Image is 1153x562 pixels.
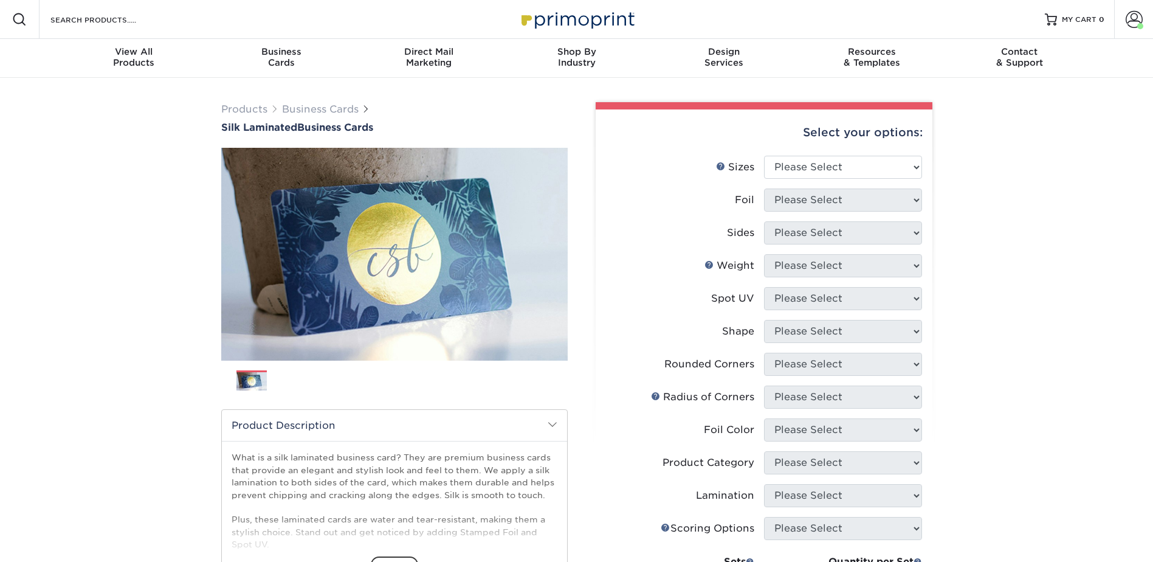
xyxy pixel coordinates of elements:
div: & Templates [798,46,946,68]
div: Select your options: [605,109,923,156]
div: Cards [207,46,355,68]
div: Foil Color [704,423,754,437]
img: Business Cards 01 [236,366,267,397]
div: & Support [946,46,1093,68]
div: Product Category [663,456,754,470]
span: Design [650,46,798,57]
a: Silk LaminatedBusiness Cards [221,122,568,133]
div: Shape [722,324,754,339]
img: Silk Laminated 01 [221,81,568,428]
span: Contact [946,46,1093,57]
div: Products [60,46,208,68]
a: Products [221,103,267,115]
span: View All [60,46,208,57]
span: Direct Mail [355,46,503,57]
span: 0 [1099,15,1104,24]
span: Shop By [503,46,650,57]
a: Shop ByIndustry [503,39,650,78]
div: Industry [503,46,650,68]
span: Resources [798,46,946,57]
a: DesignServices [650,39,798,78]
a: View AllProducts [60,39,208,78]
a: BusinessCards [207,39,355,78]
a: Direct MailMarketing [355,39,503,78]
img: Business Cards 06 [440,366,470,396]
a: Business Cards [282,103,359,115]
div: Radius of Corners [651,390,754,404]
div: Sizes [716,160,754,175]
h1: Business Cards [221,122,568,133]
img: Business Cards 02 [277,366,308,396]
h2: Product Description [222,410,567,441]
img: Business Cards 04 [359,366,389,396]
span: MY CART [1062,15,1096,25]
img: Business Cards 07 [481,366,511,396]
input: SEARCH PRODUCTS..... [49,12,168,27]
div: Services [650,46,798,68]
a: Resources& Templates [798,39,946,78]
div: Marketing [355,46,503,68]
span: Business [207,46,355,57]
div: Foil [735,193,754,207]
img: Business Cards 05 [399,366,430,396]
div: Weight [704,258,754,273]
img: Business Cards 03 [318,366,348,396]
div: Lamination [696,488,754,503]
img: Business Cards 08 [521,366,552,396]
a: Contact& Support [946,39,1093,78]
img: Primoprint [516,6,638,32]
span: Silk Laminated [221,122,297,133]
div: Rounded Corners [664,357,754,372]
div: Sides [727,226,754,240]
div: Spot UV [711,291,754,306]
div: Scoring Options [661,521,754,536]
